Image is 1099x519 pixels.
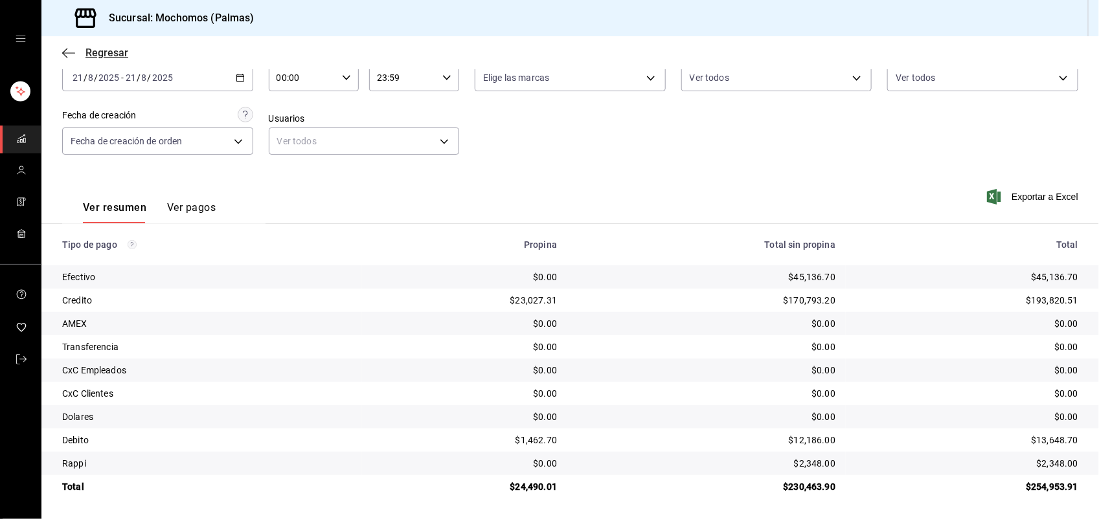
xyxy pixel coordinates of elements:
[83,201,146,223] button: Ver resumen
[121,72,124,83] span: -
[372,294,557,307] div: $23,027.31
[856,340,1078,353] div: $0.00
[98,10,255,26] h3: Sucursal: Mochomos (Palmas)
[578,271,835,283] div: $45,136.70
[578,434,835,447] div: $12,186.00
[269,115,460,124] label: Usuarios
[62,47,128,59] button: Regresar
[372,434,557,447] div: $1,462.70
[71,135,182,148] span: Fecha de creación de orden
[62,457,352,470] div: Rappi
[578,387,835,400] div: $0.00
[372,457,557,470] div: $0.00
[372,239,557,250] div: Propina
[856,434,1078,447] div: $13,648.70
[141,72,148,83] input: --
[85,47,128,59] span: Regresar
[483,71,549,84] span: Elige las marcas
[94,72,98,83] span: /
[62,271,352,283] div: Efectivo
[372,387,557,400] div: $0.00
[167,201,216,223] button: Ver pagos
[990,189,1078,204] button: Exportar a Excel
[62,109,136,122] div: Fecha de creación
[87,72,94,83] input: --
[62,294,352,307] div: Credito
[148,72,152,83] span: /
[856,271,1078,283] div: $45,136.70
[83,201,216,223] div: navigation tabs
[578,340,835,353] div: $0.00
[578,457,835,470] div: $2,348.00
[372,271,557,283] div: $0.00
[856,410,1078,423] div: $0.00
[372,317,557,330] div: $0.00
[16,34,26,44] button: open drawer
[62,387,352,400] div: CxC Clientes
[578,294,835,307] div: $170,793.20
[62,410,352,423] div: Dolares
[372,480,557,493] div: $24,490.01
[125,72,137,83] input: --
[62,317,352,330] div: AMEX
[856,239,1078,250] div: Total
[128,240,137,249] svg: Los pagos realizados con Pay y otras terminales son montos brutos.
[856,457,1078,470] div: $2,348.00
[137,72,141,83] span: /
[578,239,835,250] div: Total sin propina
[856,387,1078,400] div: $0.00
[62,340,352,353] div: Transferencia
[856,480,1078,493] div: $254,953.91
[856,294,1078,307] div: $193,820.51
[896,71,935,84] span: Ver todos
[690,71,729,84] span: Ver todos
[62,364,352,377] div: CxC Empleados
[62,239,352,250] div: Tipo de pago
[578,317,835,330] div: $0.00
[372,340,557,353] div: $0.00
[578,480,835,493] div: $230,463.90
[62,434,352,447] div: Debito
[372,364,557,377] div: $0.00
[98,72,120,83] input: ----
[856,364,1078,377] div: $0.00
[72,72,84,83] input: --
[578,364,835,377] div: $0.00
[269,127,460,155] div: Ver todos
[152,72,174,83] input: ----
[856,317,1078,330] div: $0.00
[578,410,835,423] div: $0.00
[84,72,87,83] span: /
[62,480,352,493] div: Total
[372,410,557,423] div: $0.00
